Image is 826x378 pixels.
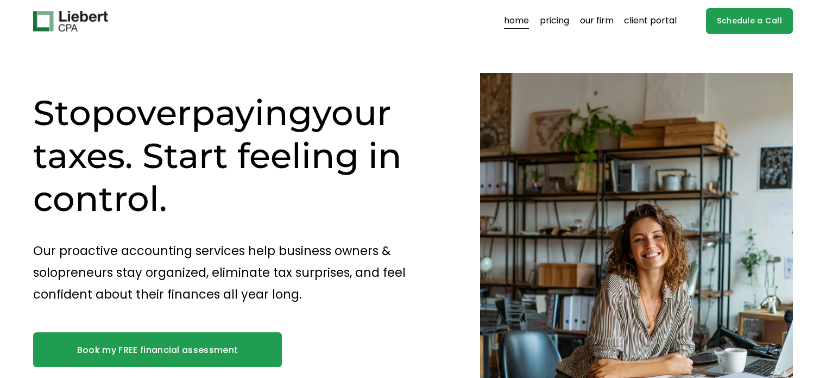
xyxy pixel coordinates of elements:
a: home [504,13,529,30]
a: pricing [540,13,569,30]
a: Book my FREE financial assessment [33,332,282,367]
h1: Stop your taxes. Start feeling in control. [33,91,442,220]
a: client portal [624,13,677,30]
img: Liebert CPA [33,11,108,32]
a: Schedule a Call [706,8,793,34]
p: Our proactive accounting services help business owners & solopreneurs stay organized, eliminate t... [33,240,442,306]
a: our firm [580,13,614,30]
span: overpaying [115,91,312,134]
